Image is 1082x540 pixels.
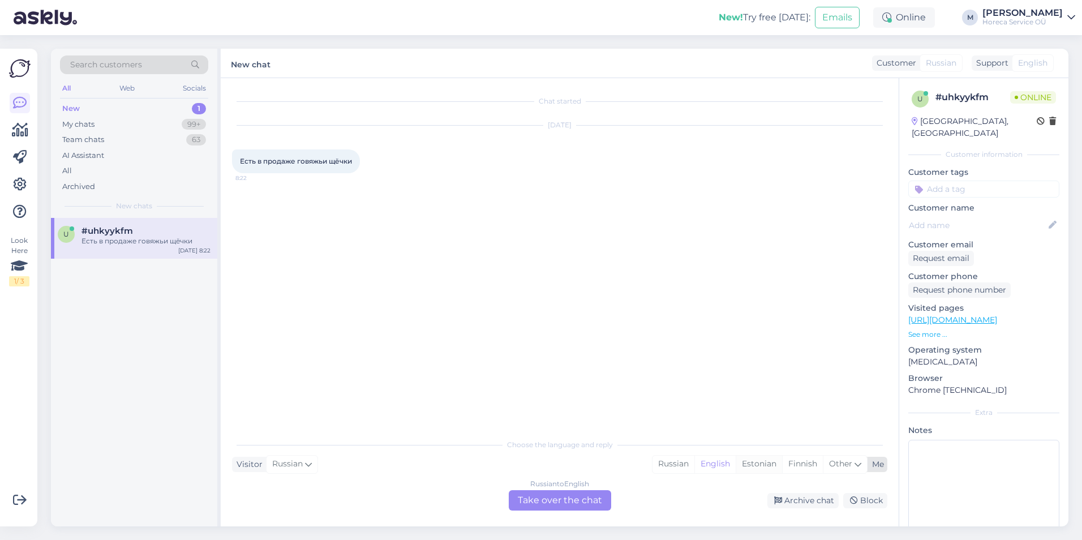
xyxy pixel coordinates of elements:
[186,134,206,145] div: 63
[917,95,923,103] span: u
[62,150,104,161] div: AI Assistant
[908,315,997,325] a: [URL][DOMAIN_NAME]
[9,276,29,286] div: 1 / 3
[843,493,887,508] div: Block
[908,302,1059,314] p: Visited pages
[962,10,978,25] div: M
[908,384,1059,396] p: Chrome [TECHNICAL_ID]
[782,456,823,473] div: Finnish
[509,490,611,511] div: Take over the chat
[982,8,1075,27] a: [PERSON_NAME]Horeca Service OÜ
[62,181,95,192] div: Archived
[1018,57,1047,69] span: English
[62,103,80,114] div: New
[719,12,743,23] b: New!
[9,235,29,286] div: Look Here
[62,134,104,145] div: Team chats
[62,165,72,177] div: All
[232,96,887,106] div: Chat started
[530,479,589,489] div: Russian to English
[181,81,208,96] div: Socials
[908,271,1059,282] p: Customer phone
[908,344,1059,356] p: Operating system
[60,81,73,96] div: All
[815,7,860,28] button: Emails
[873,7,935,28] div: Online
[908,202,1059,214] p: Customer name
[767,493,839,508] div: Archive chat
[9,58,31,79] img: Askly Logo
[652,456,694,473] div: Russian
[909,219,1046,232] input: Add name
[694,456,736,473] div: English
[908,251,974,266] div: Request email
[908,282,1011,298] div: Request phone number
[231,55,270,71] label: New chat
[908,166,1059,178] p: Customer tags
[908,425,1059,436] p: Notes
[232,120,887,130] div: [DATE]
[178,246,211,255] div: [DATE] 8:22
[182,119,206,130] div: 99+
[272,458,303,470] span: Russian
[719,11,810,24] div: Try free [DATE]:
[972,57,1008,69] div: Support
[935,91,1010,104] div: # uhkyykfm
[908,408,1059,418] div: Extra
[192,103,206,114] div: 1
[63,230,69,238] span: u
[116,201,152,211] span: New chats
[1010,91,1056,104] span: Online
[81,226,133,236] span: #uhkyykfm
[908,329,1059,340] p: See more ...
[982,8,1063,18] div: [PERSON_NAME]
[908,372,1059,384] p: Browser
[982,18,1063,27] div: Horeca Service OÜ
[117,81,137,96] div: Web
[926,57,956,69] span: Russian
[908,181,1059,198] input: Add a tag
[736,456,782,473] div: Estonian
[868,458,884,470] div: Me
[62,119,95,130] div: My chats
[908,149,1059,160] div: Customer information
[908,356,1059,368] p: [MEDICAL_DATA]
[829,458,852,469] span: Other
[81,236,211,246] div: Есть в продаже говяжьи щёчки
[872,57,916,69] div: Customer
[912,115,1037,139] div: [GEOGRAPHIC_DATA], [GEOGRAPHIC_DATA]
[70,59,142,71] span: Search customers
[235,174,278,182] span: 8:22
[232,440,887,450] div: Choose the language and reply
[232,458,263,470] div: Visitor
[908,239,1059,251] p: Customer email
[240,157,352,165] span: Есть в продаже говяжьи щёчки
